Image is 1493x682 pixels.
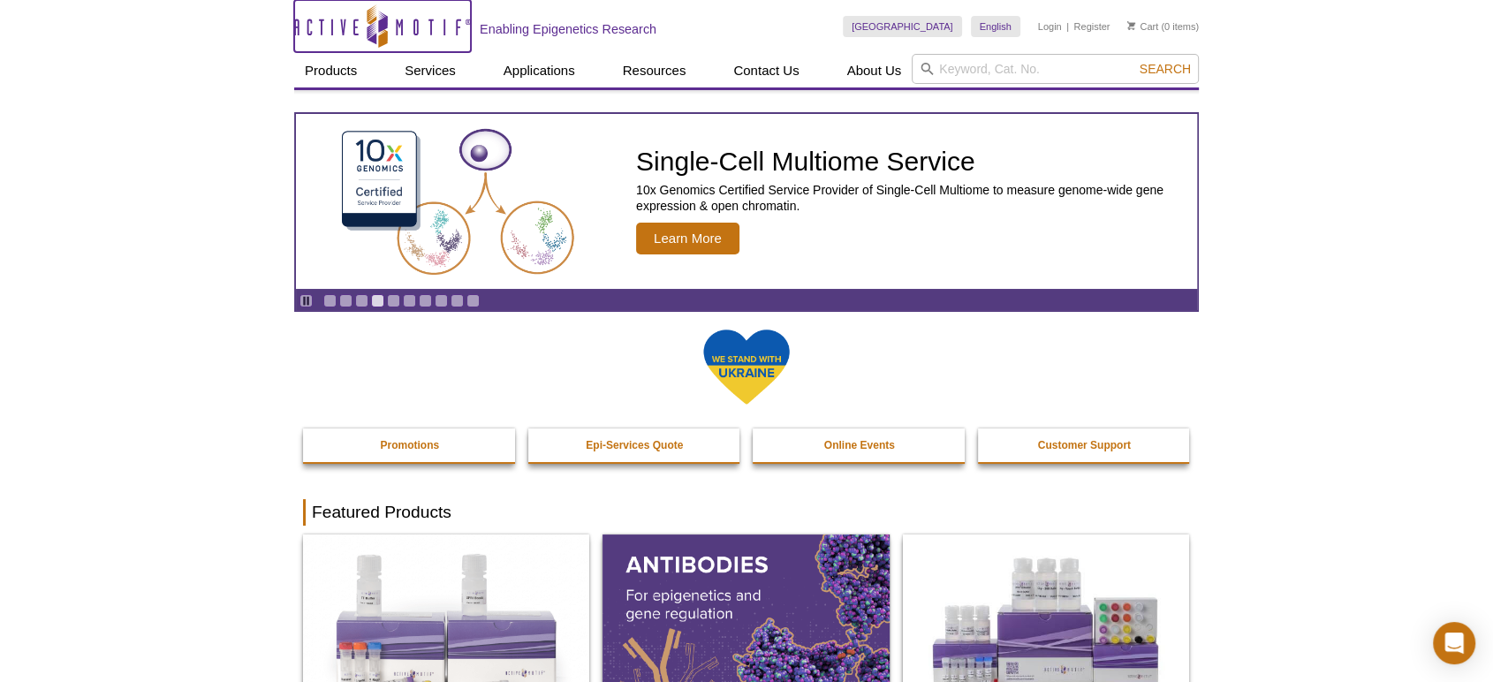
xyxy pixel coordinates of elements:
[1140,62,1191,76] span: Search
[296,114,1197,289] article: Single-Cell Multiome Service
[355,294,368,307] a: Go to slide 3
[1134,61,1196,77] button: Search
[325,121,590,283] img: Single-Cell Multiome Service
[371,294,384,307] a: Go to slide 4
[824,439,895,451] strong: Online Events
[528,428,742,462] a: Epi-Services Quote
[339,294,352,307] a: Go to slide 2
[837,54,913,87] a: About Us
[403,294,416,307] a: Go to slide 6
[1066,16,1069,37] li: |
[702,328,791,406] img: We Stand With Ukraine
[303,499,1190,526] h2: Featured Products
[636,223,739,254] span: Learn More
[978,428,1192,462] a: Customer Support
[1073,20,1110,33] a: Register
[723,54,809,87] a: Contact Us
[419,294,432,307] a: Go to slide 7
[323,294,337,307] a: Go to slide 1
[912,54,1199,84] input: Keyword, Cat. No.
[971,16,1020,37] a: English
[753,428,966,462] a: Online Events
[586,439,683,451] strong: Epi-Services Quote
[1127,20,1158,33] a: Cart
[636,182,1188,214] p: 10x Genomics Certified Service Provider of Single-Cell Multiome to measure genome-wide gene expre...
[394,54,466,87] a: Services
[296,114,1197,289] a: Single-Cell Multiome Service Single-Cell Multiome Service 10x Genomics Certified Service Provider...
[843,16,962,37] a: [GEOGRAPHIC_DATA]
[1127,16,1199,37] li: (0 items)
[493,54,586,87] a: Applications
[612,54,697,87] a: Resources
[480,21,656,37] h2: Enabling Epigenetics Research
[380,439,439,451] strong: Promotions
[299,294,313,307] a: Toggle autoplay
[294,54,368,87] a: Products
[636,148,1188,175] h2: Single-Cell Multiome Service
[303,428,517,462] a: Promotions
[1038,439,1131,451] strong: Customer Support
[1038,20,1062,33] a: Login
[387,294,400,307] a: Go to slide 5
[1433,622,1475,664] div: Open Intercom Messenger
[1127,21,1135,30] img: Your Cart
[451,294,464,307] a: Go to slide 9
[466,294,480,307] a: Go to slide 10
[435,294,448,307] a: Go to slide 8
